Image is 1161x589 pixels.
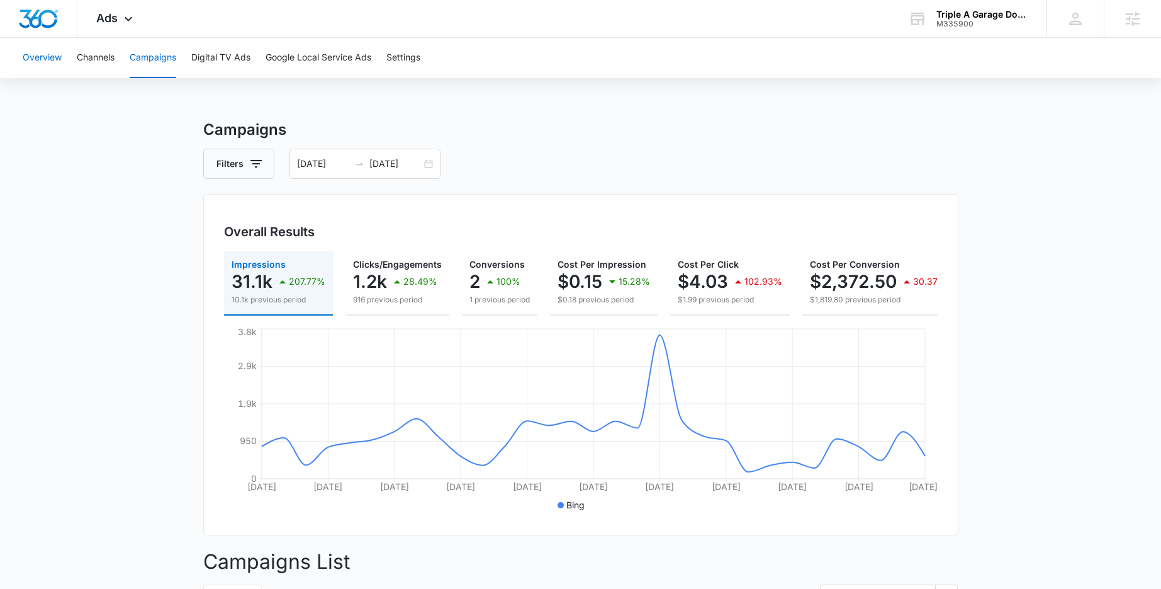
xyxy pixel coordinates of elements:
[909,481,938,492] tspan: [DATE]
[913,277,946,286] p: 30.37%
[446,481,475,492] tspan: [DATE]
[619,277,650,286] p: 15.28%
[386,38,420,78] button: Settings
[48,74,113,83] div: Domain Overview
[33,33,138,43] div: Domain: [DOMAIN_NAME]
[810,272,897,292] p: $2,372.50
[711,481,740,492] tspan: [DATE]
[778,481,807,492] tspan: [DATE]
[224,222,315,241] h3: Overall Results
[469,294,530,306] p: 1 previous period
[297,157,349,171] input: Start date
[810,294,946,306] p: $1,819.80 previous period
[232,259,286,270] span: Impressions
[844,481,873,492] tspan: [DATE]
[936,9,1028,20] div: account name
[558,259,646,270] span: Cost Per Impression
[558,272,602,292] p: $0.15
[353,294,442,306] p: 916 previous period
[130,38,176,78] button: Campaigns
[203,118,958,141] h3: Campaigns
[139,74,212,83] div: Keywords by Traffic
[34,73,44,83] img: tab_domain_overview_orange.svg
[96,11,118,25] span: Ads
[810,259,900,270] span: Cost Per Conversion
[35,20,62,30] div: v 4.0.25
[744,277,782,286] p: 102.93%
[566,498,585,512] p: Bing
[354,159,364,169] span: swap-right
[289,277,325,286] p: 207.77%
[232,294,325,306] p: 10.1k previous period
[512,481,541,492] tspan: [DATE]
[645,481,674,492] tspan: [DATE]
[469,272,480,292] p: 2
[20,20,30,30] img: logo_orange.svg
[496,277,520,286] p: 100%
[936,20,1028,28] div: account id
[579,481,608,492] tspan: [DATE]
[238,360,257,371] tspan: 2.9k
[266,38,371,78] button: Google Local Service Ads
[232,272,272,292] p: 31.1k
[20,33,30,43] img: website_grey.svg
[251,473,257,484] tspan: 0
[379,481,408,492] tspan: [DATE]
[678,259,739,270] span: Cost Per Click
[238,398,257,409] tspan: 1.9k
[203,149,274,179] button: Filters
[238,326,257,337] tspan: 3.8k
[403,277,437,286] p: 28.49%
[247,481,276,492] tspan: [DATE]
[240,435,257,446] tspan: 950
[125,73,135,83] img: tab_keywords_by_traffic_grey.svg
[77,38,115,78] button: Channels
[23,38,62,78] button: Overview
[354,159,364,169] span: to
[203,547,958,577] p: Campaigns List
[558,294,650,306] p: $0.18 previous period
[678,272,728,292] p: $4.03
[353,272,387,292] p: 1.2k
[369,157,422,171] input: End date
[469,259,525,270] span: Conversions
[678,294,782,306] p: $1.99 previous period
[353,259,442,270] span: Clicks/Engagements
[191,38,250,78] button: Digital TV Ads
[313,481,342,492] tspan: [DATE]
